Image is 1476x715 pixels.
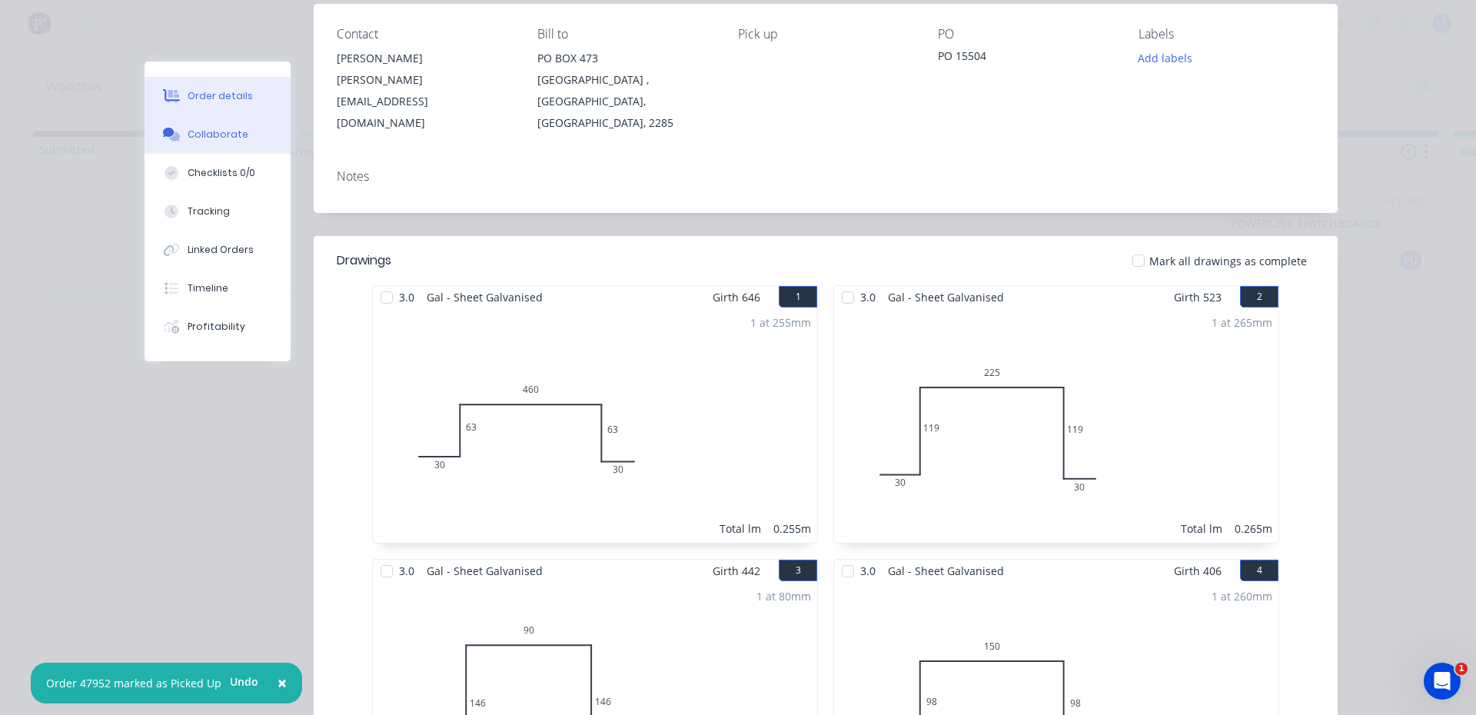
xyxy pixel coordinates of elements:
[1130,48,1201,68] button: Add labels
[882,560,1010,582] span: Gal - Sheet Galvanised
[1235,520,1272,537] div: 0.265m
[145,269,291,308] button: Timeline
[750,314,811,331] div: 1 at 255mm
[1181,520,1222,537] div: Total lm
[1424,663,1461,700] iframe: Intercom live chat
[46,675,221,691] div: Order 47952 marked as Picked Up
[1174,560,1222,582] span: Girth 406
[337,48,513,69] div: [PERSON_NAME]
[188,166,255,180] div: Checklists 0/0
[373,308,817,543] div: 0306346063301 at 255mmTotal lm0.255m
[1240,286,1278,308] button: 2
[188,89,253,103] div: Order details
[713,560,760,582] span: Girth 442
[738,27,914,42] div: Pick up
[1174,286,1222,308] span: Girth 523
[393,560,421,582] span: 3.0
[145,77,291,115] button: Order details
[145,192,291,231] button: Tracking
[938,48,1114,69] div: PO 15504
[1149,253,1307,269] span: Mark all drawings as complete
[337,69,513,134] div: [PERSON_NAME][EMAIL_ADDRESS][DOMAIN_NAME]
[337,27,513,42] div: Contact
[221,670,267,693] button: Undo
[188,281,228,295] div: Timeline
[1240,560,1278,581] button: 4
[1139,27,1315,42] div: Labels
[188,243,254,257] div: Linked Orders
[262,665,302,702] button: Close
[145,115,291,154] button: Collaborate
[854,286,882,308] span: 3.0
[537,69,713,134] div: [GEOGRAPHIC_DATA] , [GEOGRAPHIC_DATA], [GEOGRAPHIC_DATA], 2285
[421,286,549,308] span: Gal - Sheet Galvanised
[713,286,760,308] span: Girth 646
[1212,314,1272,331] div: 1 at 265mm
[854,560,882,582] span: 3.0
[882,286,1010,308] span: Gal - Sheet Galvanised
[834,308,1278,543] div: 030119225119301 at 265mmTotal lm0.265m
[337,251,391,270] div: Drawings
[1455,663,1468,675] span: 1
[773,520,811,537] div: 0.255m
[145,231,291,269] button: Linked Orders
[393,286,421,308] span: 3.0
[188,320,245,334] div: Profitability
[145,308,291,346] button: Profitability
[188,205,230,218] div: Tracking
[537,27,713,42] div: Bill to
[779,560,817,581] button: 3
[537,48,713,69] div: PO BOX 473
[756,588,811,604] div: 1 at 80mm
[337,169,1315,184] div: Notes
[779,286,817,308] button: 1
[145,154,291,192] button: Checklists 0/0
[720,520,761,537] div: Total lm
[537,48,713,134] div: PO BOX 473[GEOGRAPHIC_DATA] , [GEOGRAPHIC_DATA], [GEOGRAPHIC_DATA], 2285
[938,27,1114,42] div: PO
[188,128,248,141] div: Collaborate
[1212,588,1272,604] div: 1 at 260mm
[278,672,287,693] span: ×
[337,48,513,134] div: [PERSON_NAME][PERSON_NAME][EMAIL_ADDRESS][DOMAIN_NAME]
[421,560,549,582] span: Gal - Sheet Galvanised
